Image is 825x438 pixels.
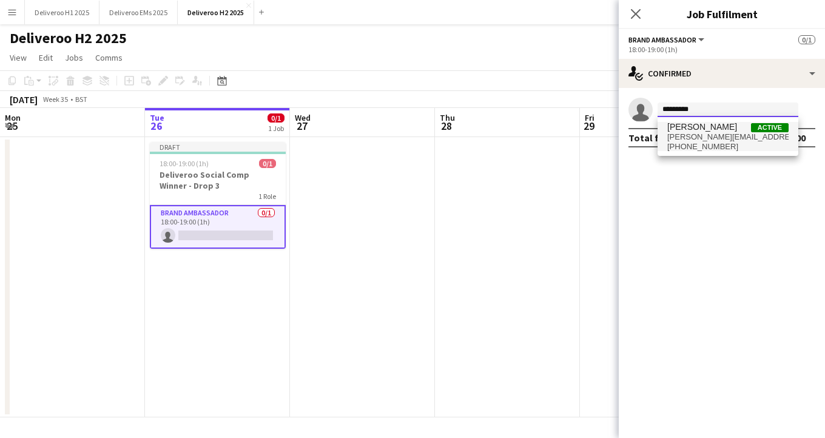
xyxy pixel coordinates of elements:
span: Tue [150,112,164,123]
span: 27 [293,119,311,133]
button: Deliveroo EMs 2025 [99,1,178,24]
div: [DATE] [10,93,38,106]
span: +447742544565 [667,142,789,152]
span: 18:00-19:00 (1h) [160,159,209,168]
span: 25 [3,119,21,133]
span: Week 35 [40,95,70,104]
button: Deliveroo H2 2025 [178,1,254,24]
app-job-card: Draft18:00-19:00 (1h)0/1Deliveroo Social Comp Winner - Drop 31 RoleBrand Ambassador0/118:00-19:00... [150,142,286,249]
div: BST [75,95,87,104]
span: Jobs [65,52,83,63]
span: Fri [585,112,594,123]
div: Draft [150,142,286,152]
span: 0/1 [259,159,276,168]
span: 0/1 [268,113,285,123]
span: Brand Ambassador [628,35,696,44]
span: 29 [583,119,594,133]
span: Comms [95,52,123,63]
a: Jobs [60,50,88,66]
span: Harvinder Dhaliwal [667,122,737,132]
button: Deliveroo H1 2025 [25,1,99,24]
span: Active [751,123,789,132]
span: 28 [438,119,455,133]
button: Brand Ambassador [628,35,706,44]
span: Thu [440,112,455,123]
a: View [5,50,32,66]
span: Mon [5,112,21,123]
span: Wed [295,112,311,123]
span: 1 Role [258,192,276,201]
span: 0/1 [798,35,815,44]
div: 18:00-19:00 (1h) [628,45,815,54]
span: View [10,52,27,63]
div: Total fee [628,132,670,144]
a: Edit [34,50,58,66]
span: 26 [148,119,164,133]
div: Confirmed [619,59,825,88]
a: Comms [90,50,127,66]
app-card-role: Brand Ambassador0/118:00-19:00 (1h) [150,205,286,249]
h3: Deliveroo Social Comp Winner - Drop 3 [150,169,286,191]
h1: Deliveroo H2 2025 [10,29,127,47]
h3: Job Fulfilment [619,6,825,22]
span: Edit [39,52,53,63]
div: 1 Job [268,124,284,133]
span: harvinder.dhaliwal03@gmail.com [667,132,789,142]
